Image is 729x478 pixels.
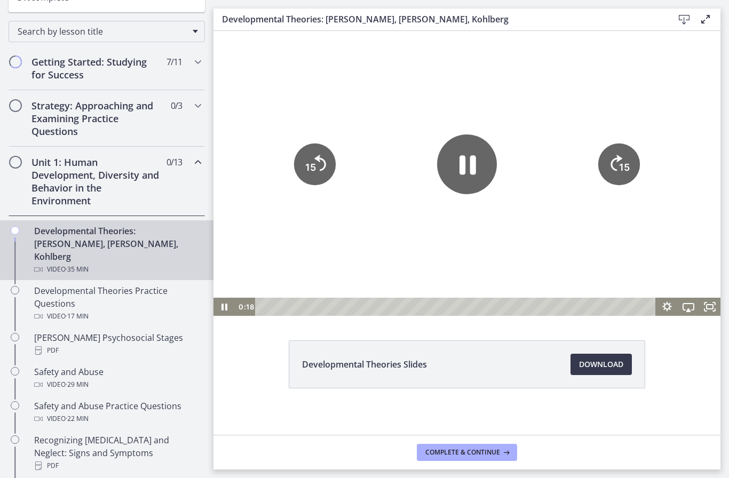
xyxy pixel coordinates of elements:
[34,284,201,323] div: Developmental Theories Practice Questions
[31,156,162,207] h2: Unit 1: Human Development, Diversity and Behavior in the Environment
[34,344,201,357] div: PDF
[579,358,623,371] span: Download
[66,378,89,391] span: · 29 min
[171,99,182,112] span: 0 / 3
[34,331,201,357] div: [PERSON_NAME] Psychosocial Stages
[385,113,426,154] button: Skip ahead 15 seconds
[50,267,438,285] div: Playbar
[486,267,507,285] button: Fullscreen
[167,156,182,169] span: 0 / 13
[31,55,162,81] h2: Getting Started: Studying for Success
[167,55,182,68] span: 7 / 11
[570,354,632,375] a: Download
[425,448,500,457] span: Complete & continue
[66,310,89,323] span: · 17 min
[34,365,201,391] div: Safety and Abuse
[34,434,201,472] div: Recognizing [MEDICAL_DATA] and Neglect: Signs and Symptoms
[302,358,427,371] span: Developmental Theories Slides
[213,31,720,316] iframe: Video Lesson
[222,13,656,26] h3: Developmental Theories: [PERSON_NAME], [PERSON_NAME], Kohlberg
[81,113,122,154] button: Skip back 15 seconds
[34,310,201,323] div: Video
[34,263,201,276] div: Video
[9,21,205,42] div: Search by lesson title
[92,131,102,142] tspan: 15
[34,378,201,391] div: Video
[34,400,201,425] div: Safety and Abuse Practice Questions
[66,263,89,276] span: · 35 min
[34,412,201,425] div: Video
[224,103,283,163] button: Pause
[66,412,89,425] span: · 22 min
[34,225,201,276] div: Developmental Theories: [PERSON_NAME], [PERSON_NAME], Kohlberg
[34,459,201,472] div: PDF
[18,26,187,37] span: Search by lesson title
[443,267,464,285] button: Show settings menu
[464,267,486,285] button: Airplay
[31,99,162,138] h2: Strategy: Approaching and Examining Practice Questions
[417,444,517,461] button: Complete & continue
[406,131,416,142] tspan: 15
